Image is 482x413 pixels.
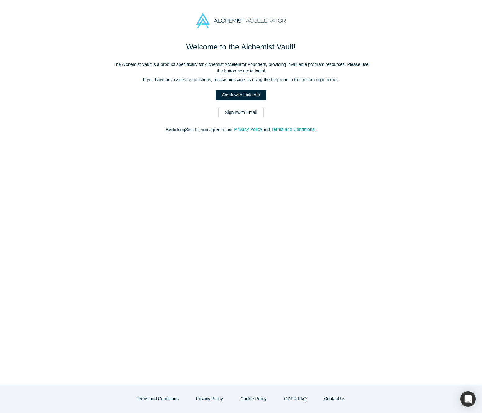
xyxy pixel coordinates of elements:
[196,13,286,28] img: Alchemist Accelerator Logo
[130,393,185,404] button: Terms and Conditions
[271,126,315,133] button: Terms and Conditions
[111,41,371,53] h1: Welcome to the Alchemist Vault!
[317,393,352,404] button: Contact Us
[111,61,371,74] p: The Alchemist Vault is a product specifically for Alchemist Accelerator Founders, providing inval...
[278,393,313,404] a: GDPR FAQ
[111,77,371,83] p: If you have any issues or questions, please message us using the help icon in the bottom right co...
[111,127,371,133] p: By clicking Sign In , you agree to our and .
[216,90,266,100] a: SignInwith LinkedIn
[218,107,264,118] a: SignInwith Email
[234,126,262,133] button: Privacy Policy
[189,393,230,404] button: Privacy Policy
[234,393,273,404] button: Cookie Policy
